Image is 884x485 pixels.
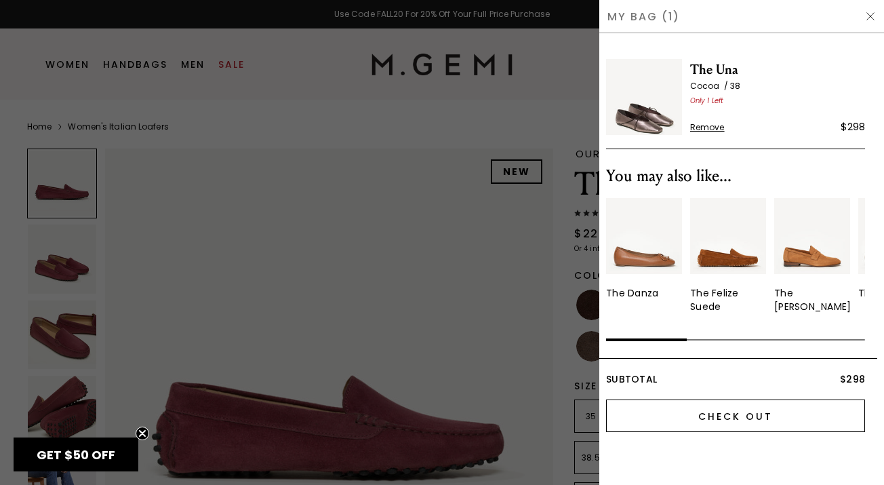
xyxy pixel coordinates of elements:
[606,372,657,386] span: Subtotal
[774,198,850,274] img: v_11953_01_Main_New_TheSacca_Luggage_Suede_290x387_crop_center.jpg
[690,122,725,133] span: Remove
[14,438,138,471] div: GET $50 OFFClose teaser
[690,80,730,92] span: Cocoa
[774,286,851,313] div: The [PERSON_NAME]
[690,286,766,313] div: The Felize Suede
[865,11,876,22] img: Hide Drawer
[690,198,766,274] img: v_11814_01_Main_New_TheFelize_Saddle_Suede_290x387_crop_center.jpg
[606,198,682,274] img: v_11357_01_Main_New_TheDanza_Tan_290x387_crop_center.jpg
[841,119,865,135] div: $298
[774,198,850,313] a: The [PERSON_NAME]
[840,372,865,386] span: $298
[606,59,682,135] img: The Una
[690,96,723,106] span: Only 1 Left
[690,59,865,81] span: The Una
[730,80,740,92] span: 38
[606,198,682,300] a: The Danza
[606,400,865,432] input: Check Out
[37,446,115,463] span: GET $50 OFF
[690,198,766,313] a: The Felize Suede
[606,286,658,300] div: The Danza
[136,427,149,440] button: Close teaser
[606,166,865,187] div: You may also like...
